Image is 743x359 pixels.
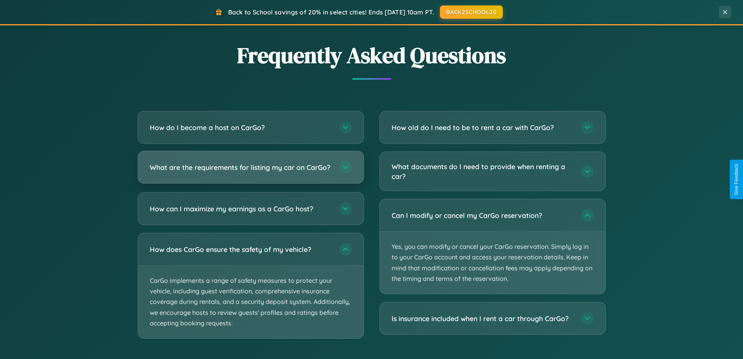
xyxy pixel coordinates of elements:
[150,123,332,132] h3: How do I become a host on CarGo?
[228,8,434,16] span: Back to School savings of 20% in select cities! Ends [DATE] 10am PT.
[150,245,332,254] h3: How does CarGo ensure the safety of my vehicle?
[138,40,606,70] h2: Frequently Asked Questions
[150,163,332,172] h3: What are the requirements for listing my car on CarGo?
[734,164,739,195] div: Give Feedback
[138,266,364,338] p: CarGo implements a range of safety measures to protect your vehicle, including guest verification...
[380,232,605,294] p: Yes, you can modify or cancel your CarGo reservation. Simply log in to your CarGo account and acc...
[392,123,573,132] h3: How old do I need to be to rent a car with CarGo?
[392,211,573,220] h3: Can I modify or cancel my CarGo reservation?
[150,204,332,214] h3: How can I maximize my earnings as a CarGo host?
[440,5,503,19] button: BACK2SCHOOL20
[392,314,573,323] h3: Is insurance included when I rent a car through CarGo?
[392,162,573,181] h3: What documents do I need to provide when renting a car?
